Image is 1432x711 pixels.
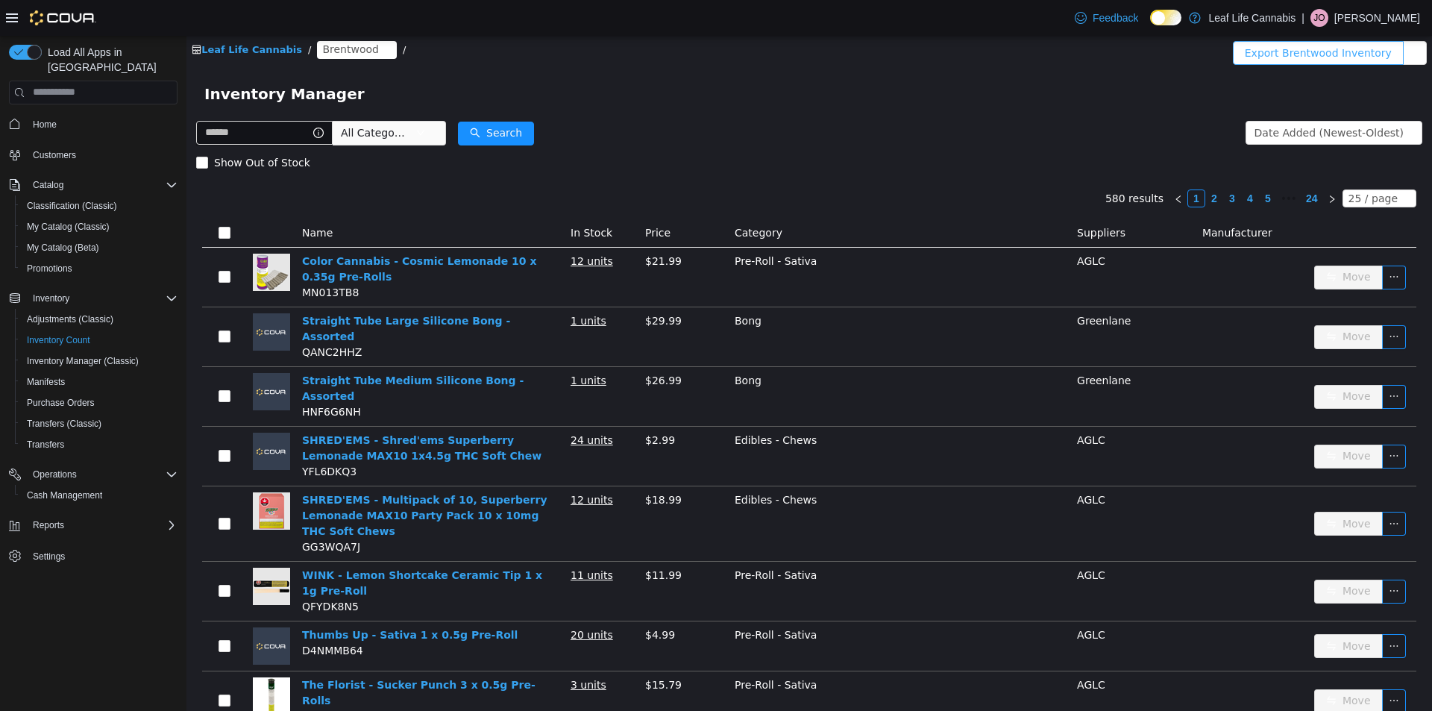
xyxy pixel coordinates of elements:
[33,119,57,131] span: Home
[384,191,426,203] span: In Stock
[459,191,484,203] span: Price
[384,279,420,291] u: 1 units
[21,197,178,215] span: Classification (Classic)
[21,436,70,454] a: Transfers
[230,93,239,103] i: icon: down
[1055,154,1072,171] a: 4
[27,313,113,325] span: Adjustments (Classic)
[21,260,78,278] a: Promotions
[27,334,90,346] span: Inventory Count
[21,415,107,433] a: Transfers (Classic)
[1137,154,1155,172] li: Next Page
[271,86,348,110] button: icon: searchSearch
[1128,544,1196,568] button: icon: swapMove
[116,458,361,501] a: SHRED'EMS - Multipack of 10, Superberry Lemonade MAX10 Party Pack 10 x 10mg THC Soft Chews
[27,200,117,212] span: Classification (Classic)
[66,218,104,255] img: Color Cannabis - Cosmic Lemonade 10 x 0.35g Pre-Rolls hero shot
[27,418,101,430] span: Transfers (Classic)
[116,191,146,203] span: Name
[459,643,495,655] span: $15.79
[542,391,885,451] td: Edibles - Chews
[116,339,337,366] a: Straight Tube Medium Silicone Bong - Assorted
[33,469,77,480] span: Operations
[116,533,356,561] a: WINK - Lemon Shortcake Ceramic Tip 1 x 1g Pre-Roll
[1334,9,1420,27] p: [PERSON_NAME]
[15,237,183,258] button: My Catalog (Beta)
[116,643,349,671] a: The Florist - Sucker Punch 3 x 0.5g Pre-Rolls
[542,636,885,695] td: Pre-Roll - Sativa
[384,339,420,351] u: 1 units
[27,145,178,164] span: Customers
[27,146,82,164] a: Customers
[66,278,104,315] img: Straight Tube Large Silicone Bong - Assorted placeholder
[384,219,427,231] u: 12 units
[116,370,175,382] span: HNF6G6NH
[15,216,183,237] button: My Catalog (Classic)
[30,10,96,25] img: Cova
[3,175,183,195] button: Catalog
[1196,476,1219,500] button: icon: ellipsis
[542,272,885,331] td: Bong
[384,398,427,410] u: 24 units
[27,439,64,451] span: Transfers
[21,352,178,370] span: Inventory Manager (Classic)
[15,434,183,455] button: Transfers
[459,398,489,410] span: $2.99
[1093,10,1138,25] span: Feedback
[21,415,178,433] span: Transfers (Classic)
[21,331,96,349] a: Inventory Count
[66,592,104,629] img: Thumbs Up - Sativa 1 x 0.5g Pre-Roll placeholder
[21,486,108,504] a: Cash Management
[21,239,178,257] span: My Catalog (Beta)
[1196,289,1219,313] button: icon: ellipsis
[384,533,427,545] u: 11 units
[15,195,183,216] button: Classification (Classic)
[27,289,75,307] button: Inventory
[891,643,919,655] span: AGLC
[1073,154,1090,171] a: 5
[548,191,596,203] span: Category
[891,458,919,470] span: AGLC
[5,9,15,19] i: icon: shop
[891,219,919,231] span: AGLC
[27,221,110,233] span: My Catalog (Classic)
[27,397,95,409] span: Purchase Orders
[122,8,125,19] span: /
[27,116,63,134] a: Home
[66,457,104,494] img: SHRED'EMS - Multipack of 10, Superberry Lemonade MAX10 Party Pack 10 x 10mg THC Soft Chews hero shot
[21,197,123,215] a: Classification (Classic)
[116,279,324,307] a: Straight Tube Large Silicone Bong - Assorted
[27,176,178,194] span: Catalog
[1128,476,1196,500] button: icon: swapMove
[21,310,178,328] span: Adjustments (Classic)
[154,90,222,104] span: All Categories
[33,551,65,563] span: Settings
[1218,93,1227,103] i: icon: down
[9,107,178,606] nav: Complex example
[891,339,944,351] span: Greenlane
[1115,154,1136,171] a: 24
[21,331,178,349] span: Inventory Count
[27,516,178,534] span: Reports
[542,451,885,526] td: Edibles - Chews
[27,546,178,565] span: Settings
[983,154,1001,172] li: Previous Page
[1090,154,1114,172] li: Next 5 Pages
[1037,154,1054,171] a: 3
[542,331,885,391] td: Bong
[1196,349,1219,373] button: icon: ellipsis
[15,351,183,372] button: Inventory Manager (Classic)
[116,565,172,577] span: QFYDK8N5
[1150,10,1181,25] input: Dark Mode
[27,242,99,254] span: My Catalog (Beta)
[21,373,178,391] span: Manifests
[1196,544,1219,568] button: icon: ellipsis
[116,251,172,263] span: MN013TB8
[1208,9,1296,27] p: Leaf Life Cannabis
[66,642,104,679] img: The Florist - Sucker Punch 3 x 0.5g Pre-Rolls hero shot
[1301,9,1304,27] p: |
[1037,154,1055,172] li: 3
[116,219,351,247] a: Color Cannabis - Cosmic Lemonade 10 x 0.35g Pre-Rolls
[15,485,183,506] button: Cash Management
